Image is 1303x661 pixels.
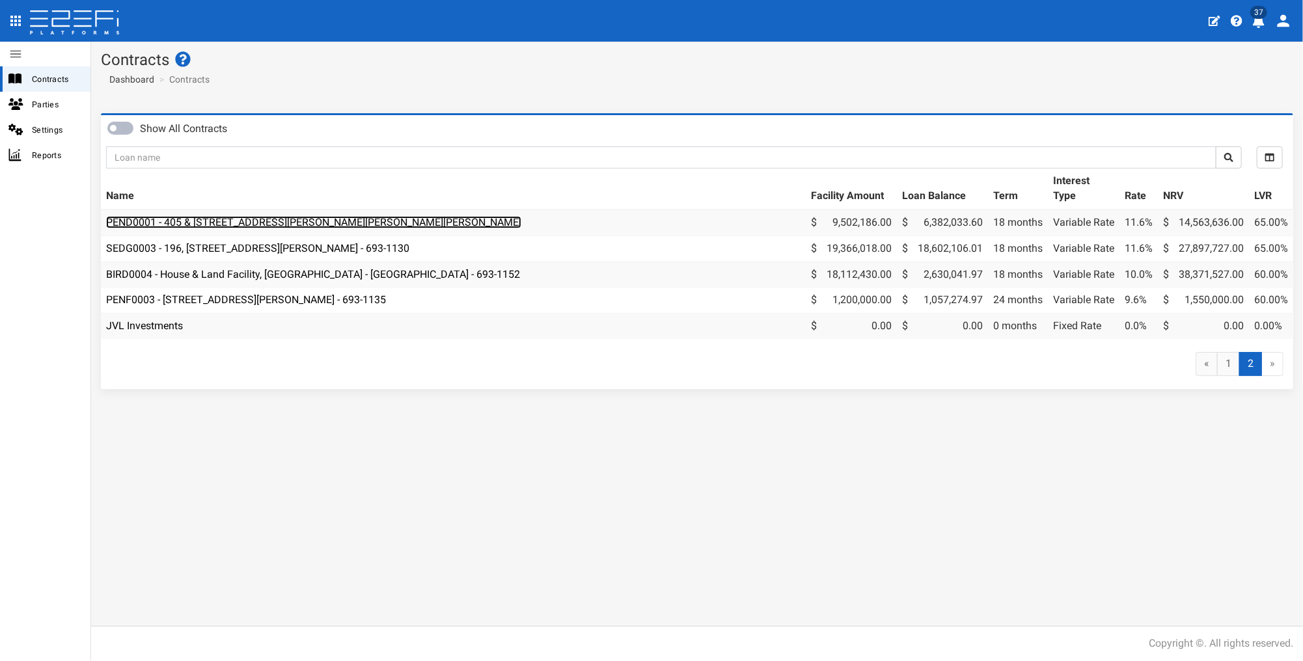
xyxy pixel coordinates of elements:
[806,236,897,262] td: 19,366,018.00
[1249,209,1293,236] td: 65.00%
[1196,352,1218,376] a: «
[988,209,1048,236] td: 18 months
[140,122,227,137] label: Show All Contracts
[897,236,988,262] td: 18,602,106.01
[106,293,386,306] a: PENF0003 - [STREET_ADDRESS][PERSON_NAME] - 693-1135
[1119,236,1158,262] td: 11.6%
[897,314,988,339] td: 0.00
[156,73,210,86] li: Contracts
[1048,236,1119,262] td: Variable Rate
[1249,262,1293,288] td: 60.00%
[104,73,154,86] a: Dashboard
[806,169,897,209] th: Facility Amount
[988,169,1048,209] th: Term
[1048,314,1119,339] td: Fixed Rate
[1149,636,1293,651] div: Copyright ©. All rights reserved.
[1249,314,1293,339] td: 0.00%
[1249,236,1293,262] td: 65.00%
[1158,169,1249,209] th: NRV
[1249,288,1293,314] td: 60.00%
[897,262,988,288] td: 2,630,041.97
[806,288,897,314] td: 1,200,000.00
[988,262,1048,288] td: 18 months
[1217,352,1240,376] a: 1
[32,148,80,163] span: Reports
[106,242,409,254] a: SEDG0003 - 196, [STREET_ADDRESS][PERSON_NAME] - 693-1130
[1158,288,1249,314] td: 1,550,000.00
[1239,352,1262,376] span: 2
[1158,262,1249,288] td: 38,371,527.00
[897,169,988,209] th: Loan Balance
[1119,169,1158,209] th: Rate
[106,216,521,228] a: PEND0001 - 405 & [STREET_ADDRESS][PERSON_NAME][PERSON_NAME][PERSON_NAME]
[1048,169,1119,209] th: Interest Type
[988,288,1048,314] td: 24 months
[1158,314,1249,339] td: 0.00
[988,236,1048,262] td: 18 months
[988,314,1048,339] td: 0 months
[32,72,80,87] span: Contracts
[106,319,183,332] a: JVL Investments
[1048,209,1119,236] td: Variable Rate
[1119,209,1158,236] td: 11.6%
[897,288,988,314] td: 1,057,274.97
[104,74,154,85] span: Dashboard
[1249,169,1293,209] th: LVR
[806,314,897,339] td: 0.00
[32,97,80,112] span: Parties
[1119,314,1158,339] td: 0.0%
[32,122,80,137] span: Settings
[1158,209,1249,236] td: 14,563,636.00
[806,262,897,288] td: 18,112,430.00
[106,146,1216,169] input: Loan name
[106,268,520,280] a: BIRD0004 - House & Land Facility, [GEOGRAPHIC_DATA] - [GEOGRAPHIC_DATA] - 693-1152
[1119,262,1158,288] td: 10.0%
[1158,236,1249,262] td: 27,897,727.00
[1048,288,1119,314] td: Variable Rate
[1048,262,1119,288] td: Variable Rate
[101,51,1293,68] h1: Contracts
[101,169,806,209] th: Name
[1119,288,1158,314] td: 9.6%
[1261,352,1283,376] span: »
[806,209,897,236] td: 9,502,186.00
[897,209,988,236] td: 6,382,033.60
